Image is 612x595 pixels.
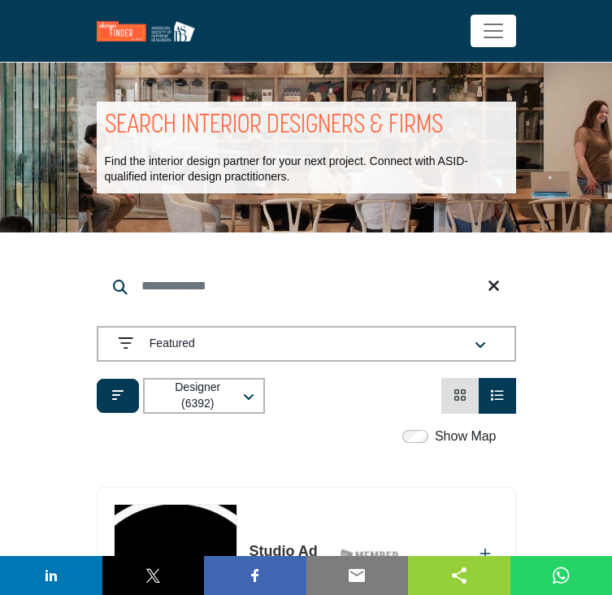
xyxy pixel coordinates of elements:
a: View List [491,389,504,402]
h1: SEARCH INTERIOR DESIGNERS & FIRMS [105,110,443,144]
button: Toggle navigation [471,15,516,47]
img: ASID Members Badge Icon [331,542,409,567]
a: Studio Ad [250,543,318,559]
label: Show Map [435,427,497,446]
button: Filter categories [97,379,139,413]
button: Designer (6392) [143,378,265,414]
img: email sharing button [347,566,367,585]
li: List View [479,378,516,414]
img: whatsapp sharing button [551,566,571,585]
input: Search Keyword [97,267,516,306]
a: Add To List [480,547,491,561]
li: Card View [441,378,479,414]
img: twitter sharing button [143,566,163,585]
img: facebook sharing button [245,566,265,585]
img: sharethis sharing button [449,566,469,585]
img: linkedin sharing button [41,566,61,585]
img: Site Logo [97,21,203,41]
button: Featured [97,326,516,362]
a: View Card [454,389,467,402]
p: Designer (6392) [158,380,239,411]
p: Find the interior design partner for your next project. Connect with ASID-qualified interior desi... [105,154,508,185]
p: Studio Ad [250,541,318,562]
p: Featured [150,336,195,352]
